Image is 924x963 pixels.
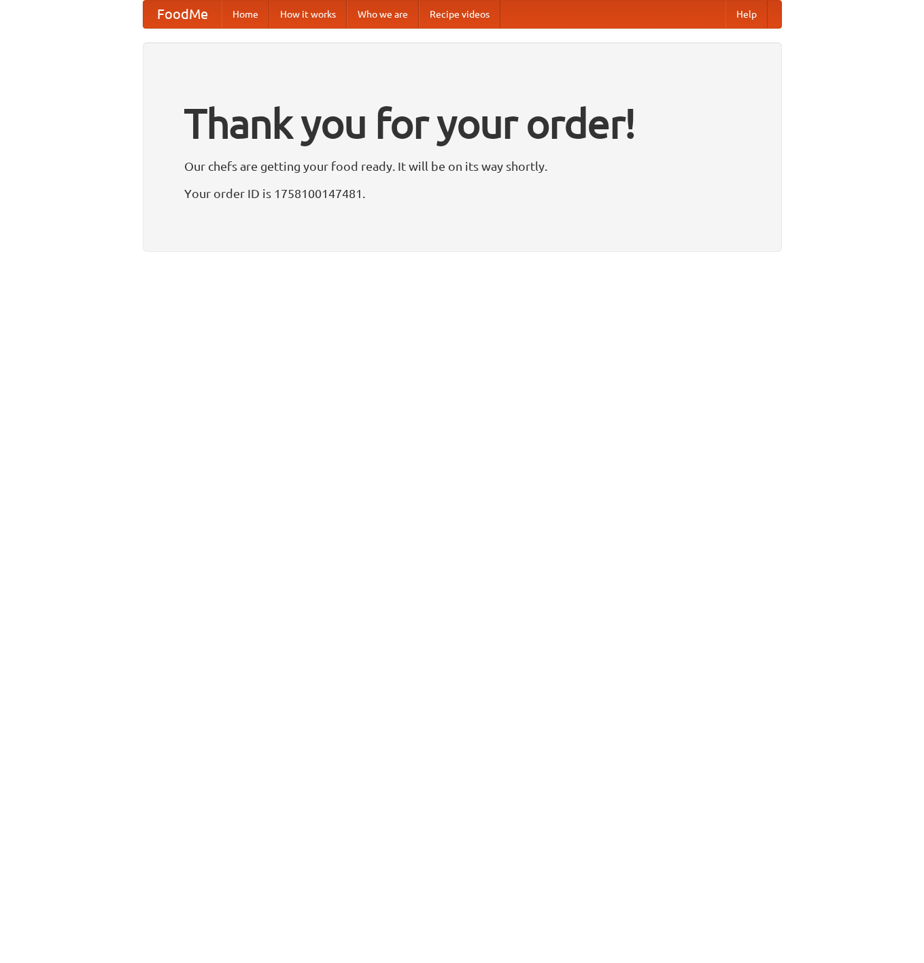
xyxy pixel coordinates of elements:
p: Our chefs are getting your food ready. It will be on its way shortly. [184,156,740,176]
a: Home [222,1,269,28]
a: Help [725,1,768,28]
h1: Thank you for your order! [184,91,740,156]
a: Recipe videos [419,1,500,28]
a: FoodMe [143,1,222,28]
a: Who we are [347,1,419,28]
p: Your order ID is 1758100147481. [184,183,740,203]
a: How it works [269,1,347,28]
